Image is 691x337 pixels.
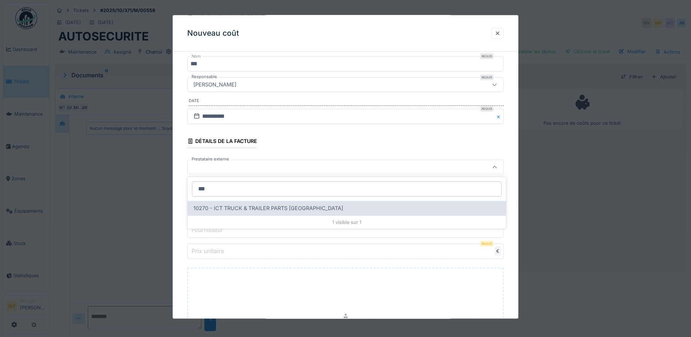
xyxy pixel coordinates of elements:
div: Requis [480,106,494,112]
label: Date [189,98,504,106]
div: Requis [480,74,494,80]
button: Close [496,109,504,124]
label: Responsable [190,74,219,80]
label: Fournisseur [190,225,224,234]
span: 10270 - ICT TRUCK & TRAILER PARTS [GEOGRAPHIC_DATA] [193,204,343,212]
label: Prix unitaire [190,247,225,255]
p: Déposez directement des fichiers ici, ou cliquez pour sélectionner des fichiers [259,318,432,325]
div: € [495,246,501,256]
div: Requis [480,53,494,59]
label: Prestataire externe [190,156,231,162]
div: [PERSON_NAME] [191,81,239,89]
label: Nom [190,53,202,59]
h3: Nouveau coût [187,29,239,38]
div: Détails de la facture [187,136,257,148]
div: Requis [480,241,494,247]
div: 1 visible sur 1 [188,216,506,229]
